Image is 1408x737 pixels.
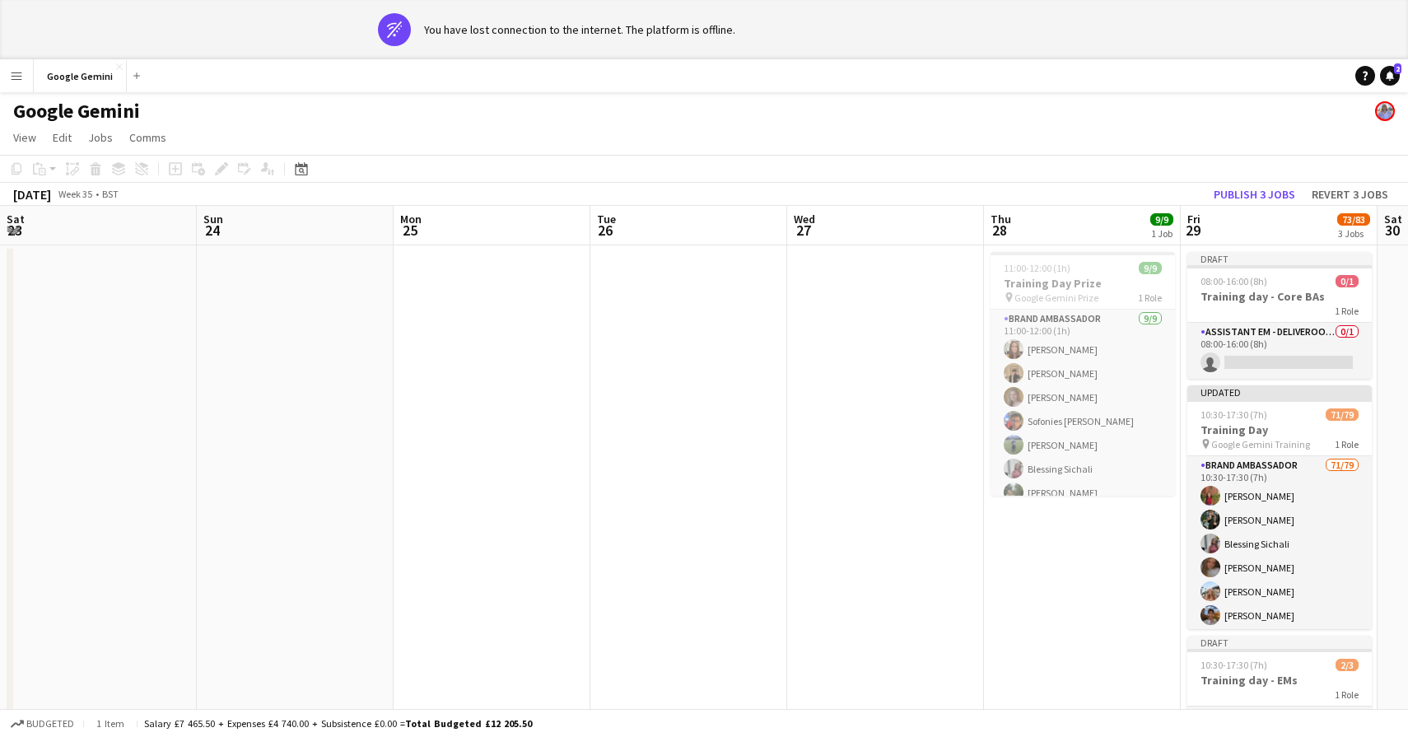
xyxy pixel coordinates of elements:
[991,276,1175,291] h3: Training Day Prize
[991,252,1175,496] app-job-card: 11:00-12:00 (1h)9/9Training Day Prize Google Gemini Prize1 RoleBrand Ambassador9/911:00-12:00 (1h...
[54,188,96,200] span: Week 35
[1187,636,1372,649] div: Draft
[102,188,119,200] div: BST
[1305,184,1395,205] button: Revert 3 jobs
[201,221,223,240] span: 24
[144,717,532,730] div: Salary £7 465.50 + Expenses £4 740.00 + Subsistence £0.00 =
[1336,659,1359,671] span: 2/3
[26,718,74,730] span: Budgeted
[1211,438,1310,450] span: Google Gemini Training
[400,212,422,226] span: Mon
[398,221,422,240] span: 25
[13,186,51,203] div: [DATE]
[82,127,119,148] a: Jobs
[1187,422,1372,437] h3: Training Day
[129,130,166,145] span: Comms
[991,212,1011,226] span: Thu
[791,221,815,240] span: 27
[1335,438,1359,450] span: 1 Role
[1187,252,1372,265] div: Draft
[1380,66,1400,86] a: 2
[91,717,130,730] span: 1 item
[1150,213,1173,226] span: 9/9
[123,127,173,148] a: Comms
[1187,212,1201,226] span: Fri
[13,99,140,124] h1: Google Gemini
[424,22,735,37] div: You have lost connection to the internet. The platform is offline.
[46,127,78,148] a: Edit
[1187,252,1372,379] app-job-card: Draft08:00-16:00 (8h)0/1Training day - Core BAs1 RoleAssistant EM - Deliveroo FR0/108:00-16:00 (8h)
[1185,221,1201,240] span: 29
[4,221,25,240] span: 23
[794,212,815,226] span: Wed
[1187,385,1372,629] app-job-card: Updated10:30-17:30 (7h)71/79Training Day Google Gemini Training1 RoleBrand Ambassador71/7910:30-1...
[1384,212,1402,226] span: Sat
[8,715,77,733] button: Budgeted
[991,310,1175,557] app-card-role: Brand Ambassador9/911:00-12:00 (1h)[PERSON_NAME][PERSON_NAME][PERSON_NAME]Sofonies [PERSON_NAME][...
[203,212,223,226] span: Sun
[1201,275,1267,287] span: 08:00-16:00 (8h)
[88,130,113,145] span: Jobs
[53,130,72,145] span: Edit
[7,212,25,226] span: Sat
[405,717,532,730] span: Total Budgeted £12 205.50
[1336,275,1359,287] span: 0/1
[1151,227,1173,240] div: 1 Job
[1375,101,1395,121] app-user-avatar: Lucy Hillier
[1187,323,1372,379] app-card-role: Assistant EM - Deliveroo FR0/108:00-16:00 (8h)
[1394,63,1401,74] span: 2
[1335,305,1359,317] span: 1 Role
[1338,227,1369,240] div: 3 Jobs
[1014,292,1098,304] span: Google Gemini Prize
[34,60,127,92] button: Google Gemini
[1337,213,1370,226] span: 73/83
[597,212,616,226] span: Tue
[1326,408,1359,421] span: 71/79
[1201,659,1267,671] span: 10:30-17:30 (7h)
[1187,673,1372,688] h3: Training day - EMs
[1187,289,1372,304] h3: Training day - Core BAs
[1004,262,1070,274] span: 11:00-12:00 (1h)
[1201,408,1267,421] span: 10:30-17:30 (7h)
[1187,385,1372,399] div: Updated
[1335,688,1359,701] span: 1 Role
[1382,221,1402,240] span: 30
[1138,292,1162,304] span: 1 Role
[988,221,1011,240] span: 28
[1207,184,1302,205] button: Publish 3 jobs
[7,127,43,148] a: View
[13,130,36,145] span: View
[1139,262,1162,274] span: 9/9
[594,221,616,240] span: 26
